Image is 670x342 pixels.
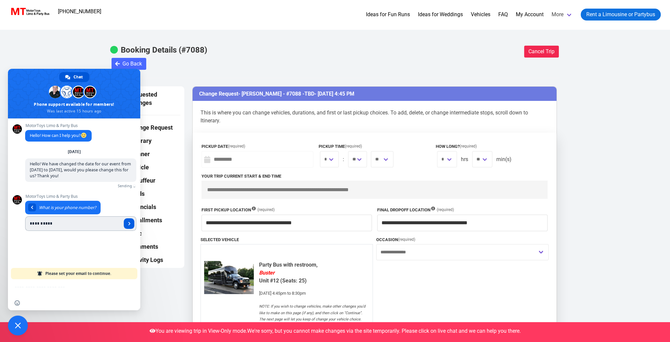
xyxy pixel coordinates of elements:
[124,218,134,229] a: Send
[115,229,180,237] a: Misc
[320,151,339,168] span: We are sorry, you can no longer make changes in Pickup Time, as it is too close to the date and t...
[257,207,275,213] span: (required)
[376,236,549,243] label: Occasion
[59,72,89,82] a: Chat
[345,143,362,149] span: (required)
[471,11,490,19] a: Vehicles
[437,207,454,213] span: (required)
[39,205,96,210] span: What is your phone number?
[436,143,548,150] label: How long?
[548,6,577,23] a: More
[348,151,367,168] span: We are sorry, you can no longer make changes in Pickup Time, as it is too close to the date and t...
[115,203,180,211] a: Financials
[201,173,548,180] label: Your trip current start & end time
[259,304,365,321] i: NOTE: If you wish to change vehicles, make other changes you’d like to make on this page (if any)...
[376,244,549,260] div: We are sorry, you can no longer make changes in Occasion, as it is too close to the date and time...
[498,11,508,19] a: FAQ
[8,316,28,335] a: Close chat
[528,48,555,56] span: Cancel Trip
[30,133,87,138] span: Hello! How can I help you?
[45,268,111,279] span: Please set your email to continue.
[115,242,180,251] a: Comments
[112,58,146,70] button: Go Back
[68,150,81,154] div: [DATE]
[204,261,254,294] img: 12%2001.jpg
[9,7,50,16] img: MotorToys Logo
[228,143,245,149] span: (required)
[460,143,477,149] span: (required)
[115,90,180,107] a: Requested Changes
[586,11,655,19] span: Rent a Limousine or Partybus
[201,207,372,231] div: We are sorry, you can no longer make changes in Pickup Location, as it is too close to the date a...
[201,143,313,150] label: Pickup Date
[247,328,521,334] span: We're sorry, but you cannot make changes via the site temporarily. Please click on live chat and ...
[472,151,492,168] span: We are sorry, you can no longer make changes in Duration, as it is too close to the date and time...
[371,151,393,168] span: We are sorry, you can no longer make changes in Pickup Time, as it is too close to the date and t...
[115,163,180,171] a: Vehicle
[516,11,544,19] a: My Account
[259,262,369,284] b: Party Bus with restroom, Unit #12 (Seats: 25)
[259,290,369,297] div: [DATE] 4:45pm to 8:30pm
[259,270,275,276] em: Buster
[418,11,463,19] a: Ideas for Weddings
[496,151,512,168] span: min(s)
[115,256,180,264] a: Activity Logs
[115,190,180,198] a: Cards
[193,87,557,101] h3: Change Request
[201,236,373,243] label: Selected Vehicle
[115,176,180,185] a: Chauffeur
[54,5,105,18] a: [PHONE_NUMBER]
[25,216,122,231] input: Enter your phone number...
[238,91,354,97] span: - [PERSON_NAME] - #7088 - - [DATE] 4:45 PM
[304,91,314,97] span: TBD
[115,216,180,224] a: Installments
[398,237,415,242] span: (required)
[121,45,207,55] b: Booking Details (#7088)
[115,150,180,158] a: Planner
[461,151,468,168] span: hrs
[115,123,180,132] a: Change Request
[118,184,132,188] span: Sending
[25,194,136,199] span: MotorToys Limo & Party Bus
[15,300,20,306] span: Insert an emoji
[201,207,372,213] label: First Pickup Location
[524,46,559,58] button: Cancel Trip
[115,137,180,145] a: Itinerary
[73,72,83,82] span: Chat
[377,207,548,213] label: Final Dropoff Location
[343,151,344,168] span: :
[25,123,92,128] span: MotorToys Limo & Party Bus
[437,151,457,168] span: We are sorry, you can no longer make changes in Duration, as it is too close to the date and time...
[366,11,410,19] a: Ideas for Fun Runs
[30,161,131,179] span: Hello! We have changed the date for our event from [DATE] to [DATE], would you please change this...
[377,207,548,231] div: We are sorry, you can no longer make changes in Dropoff Location, as it is too close to the date ...
[581,9,661,21] a: Rent a Limousine or Partybus
[193,101,557,133] p: This is where you can change vehicles, durations, and first or last pickup choices. To add, delet...
[319,143,430,150] label: Pickup Time
[122,60,142,68] span: Go Back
